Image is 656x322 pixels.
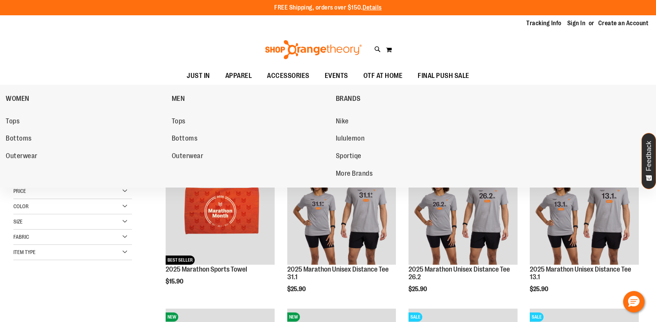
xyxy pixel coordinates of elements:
span: WOMEN [6,95,29,104]
a: Create an Account [598,19,649,28]
a: Sign In [567,19,586,28]
span: Fabric [13,234,29,240]
span: BRANDS [336,95,361,104]
span: MEN [172,95,185,104]
span: BEST SELLER [166,256,195,265]
a: 2025 Marathon Unisex Distance Tee 26.2NEW [409,156,518,266]
button: Feedback - Show survey [641,133,656,189]
a: 2025 Marathon Unisex Distance Tee 13.1 [530,265,631,281]
a: WOMEN [6,89,168,108]
img: 2025 Marathon Unisex Distance Tee 31.1 [287,156,396,265]
span: lululemon [336,134,365,144]
span: OTF AT HOME [363,67,403,84]
p: FREE Shipping, orders over $150. [274,3,382,12]
span: Feedback [645,141,653,171]
span: Bottoms [172,134,198,144]
a: 2025 Marathon Unisex Distance Tee 26.2 [409,265,510,281]
span: FINAL PUSH SALE [418,67,469,84]
img: Shop Orangetheory [264,40,363,59]
img: 2025 Marathon Sports Towel [166,156,275,265]
span: $25.90 [409,286,428,293]
span: Item Type [13,249,36,255]
a: Tracking Info [526,19,562,28]
a: 2025 Marathon Sports Towel [166,265,247,273]
a: OTF AT HOME [356,67,410,85]
span: SALE [409,312,422,322]
span: APPAREL [225,67,252,84]
button: Hello, have a question? Let’s chat. [623,291,645,312]
span: Nike [336,117,349,127]
span: JUST IN [187,67,210,84]
span: Bottoms [6,134,32,144]
span: $25.90 [287,286,307,293]
a: 2025 Marathon Unisex Distance Tee 31.1NEW [287,156,396,266]
span: Size [13,218,23,225]
a: 2025 Marathon Sports TowelNEWBEST SELLER [166,156,275,266]
span: NEW [166,312,178,322]
span: Sportiqe [336,152,361,162]
span: Tops [6,117,20,127]
a: BRANDS [336,89,498,108]
a: JUST IN [179,67,218,85]
div: product [405,152,521,312]
span: $15.90 [166,278,184,285]
span: EVENTS [325,67,348,84]
span: ACCESSORIES [267,67,309,84]
span: Outerwear [172,152,203,162]
img: 2025 Marathon Unisex Distance Tee 13.1 [530,156,639,265]
a: 2025 Marathon Unisex Distance Tee 13.1NEW [530,156,639,266]
a: APPAREL [218,67,260,85]
span: Tops [172,117,186,127]
span: More Brands [336,170,373,179]
a: ACCESSORIES [259,67,317,85]
a: MEN [172,89,332,108]
span: Outerwear [6,152,37,162]
span: Price [13,188,26,194]
img: 2025 Marathon Unisex Distance Tee 26.2 [409,156,518,265]
span: SALE [530,312,544,322]
a: 2025 Marathon Unisex Distance Tee 31.1 [287,265,389,281]
span: Color [13,203,29,209]
a: FINAL PUSH SALE [410,67,477,85]
span: NEW [287,312,300,322]
div: product [162,152,278,304]
div: product [283,152,400,312]
span: $25.90 [530,286,549,293]
div: product [526,152,643,312]
a: EVENTS [317,67,356,84]
a: Details [363,4,382,11]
